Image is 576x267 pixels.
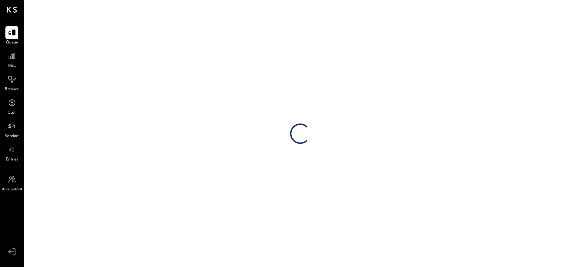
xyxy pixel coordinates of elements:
[5,133,19,139] span: Vendors
[2,187,22,193] span: Accountant
[0,73,23,93] a: Balance
[0,96,23,116] a: Cash
[0,50,23,69] a: P&L
[0,26,23,46] a: Queue
[0,143,23,163] a: Entries
[7,110,16,116] span: Cash
[6,40,18,46] span: Queue
[0,173,23,193] a: Accountant
[6,157,18,163] span: Entries
[0,120,23,139] a: Vendors
[5,87,19,93] span: Balance
[8,63,16,69] span: P&L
